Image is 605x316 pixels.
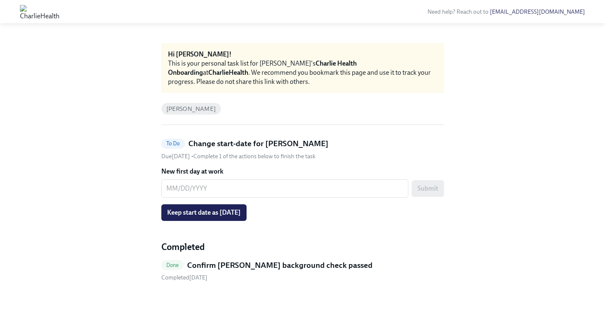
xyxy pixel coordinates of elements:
[168,59,437,86] div: This is your personal task list for [PERSON_NAME]'s at . We recommend you bookmark this page and ...
[161,152,316,160] div: • Complete 1 of the actions below to finish the task
[161,167,444,176] label: New first day at work
[208,69,248,76] strong: CharlieHealth
[161,262,184,268] span: Done
[161,274,207,281] span: Wednesday, October 1st 2025, 10:49 am
[427,8,585,15] span: Need help? Reach out to
[161,241,444,253] h4: Completed
[161,140,185,147] span: To Do
[167,208,241,217] span: Keep start date as [DATE]
[188,138,328,149] h5: Change start-date for [PERSON_NAME]
[161,204,247,221] button: Keep start date as [DATE]
[168,50,232,58] strong: Hi [PERSON_NAME]!
[161,153,191,160] span: Thursday, October 2nd 2025, 10:00 am
[20,5,59,18] img: CharlieHealth
[490,8,585,15] a: [EMAIL_ADDRESS][DOMAIN_NAME]
[161,138,444,160] a: To DoChange start-date for [PERSON_NAME]Due[DATE] •Complete 1 of the actions below to finish the ...
[161,106,221,112] span: [PERSON_NAME]
[187,260,373,271] h5: Confirm [PERSON_NAME] background check passed
[161,260,444,282] a: DoneConfirm [PERSON_NAME] background check passed Completed[DATE]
